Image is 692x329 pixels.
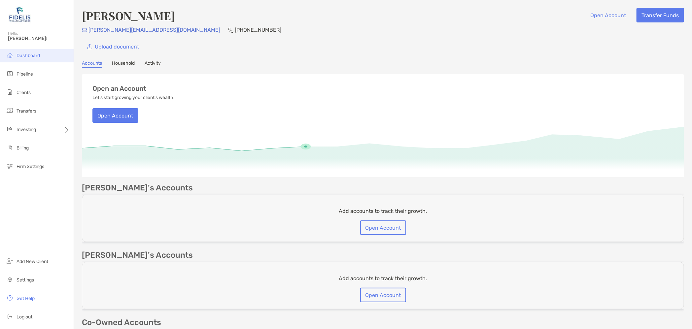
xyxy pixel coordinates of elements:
[17,71,33,77] span: Pipeline
[339,207,427,215] p: Add accounts to track their growth.
[17,108,36,114] span: Transfers
[360,288,406,302] button: Open Account
[6,162,14,170] img: firm-settings icon
[82,251,193,259] p: [PERSON_NAME]'s Accounts
[637,8,684,22] button: Transfer Funds
[339,274,427,282] p: Add accounts to track their growth.
[6,51,14,59] img: dashboard icon
[92,95,175,100] p: Let's start growing your client's wealth.
[6,276,14,283] img: settings icon
[6,88,14,96] img: clients icon
[235,26,281,34] p: [PHONE_NUMBER]
[585,8,631,22] button: Open Account
[17,314,32,320] span: Log out
[88,26,220,34] p: [PERSON_NAME][EMAIL_ADDRESS][DOMAIN_NAME]
[92,85,146,92] h3: Open an Account
[6,294,14,302] img: get-help icon
[87,44,92,49] img: button icon
[17,296,35,301] span: Get Help
[360,220,406,235] button: Open Account
[6,125,14,133] img: investing icon
[8,36,70,41] span: [PERSON_NAME]!
[82,184,193,192] p: [PERSON_NAME]'s Accounts
[17,259,48,264] span: Add New Client
[6,257,14,265] img: add_new_client icon
[82,39,144,54] a: Upload document
[92,108,138,123] button: Open Account
[228,27,233,33] img: Phone Icon
[112,60,135,68] a: Household
[17,145,29,151] span: Billing
[82,60,102,68] a: Accounts
[8,3,32,26] img: Zoe Logo
[6,144,14,151] img: billing icon
[82,28,87,32] img: Email Icon
[17,127,36,132] span: Investing
[82,318,684,327] p: Co-Owned Accounts
[17,277,34,283] span: Settings
[6,107,14,115] img: transfers icon
[145,60,161,68] a: Activity
[17,164,44,169] span: Firm Settings
[17,53,40,58] span: Dashboard
[6,313,14,320] img: logout icon
[82,8,175,23] h4: [PERSON_NAME]
[6,70,14,78] img: pipeline icon
[17,90,31,95] span: Clients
